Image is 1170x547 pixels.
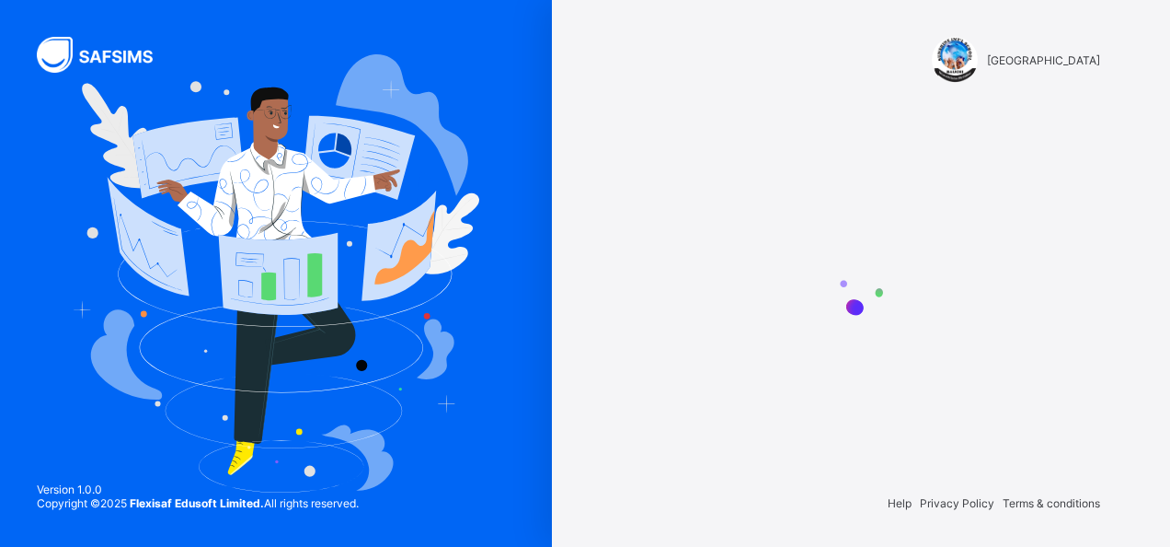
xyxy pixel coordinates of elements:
img: Hero Image [73,54,479,492]
span: Privacy Policy [920,496,994,510]
span: Copyright © 2025 All rights reserved. [37,496,359,510]
img: SAFSIMS Logo [37,37,175,73]
span: Terms & conditions [1003,496,1100,510]
img: SUNSHINE INTERNATIONAL SCHOOL [932,37,978,83]
span: Version 1.0.0 [37,483,359,496]
span: Help [888,496,912,510]
strong: Flexisaf Edusoft Limited. [130,496,264,510]
span: [GEOGRAPHIC_DATA] [987,53,1100,67]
